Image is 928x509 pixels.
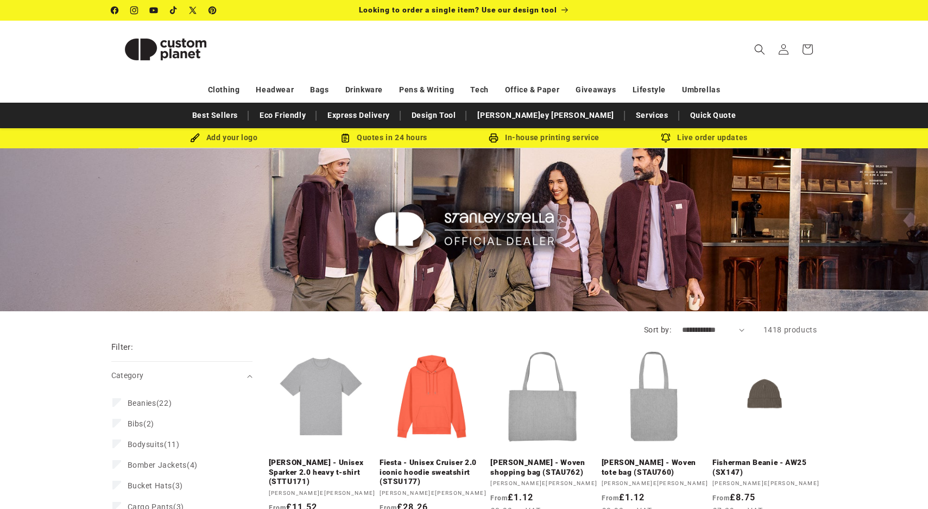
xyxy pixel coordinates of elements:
span: (22) [128,398,172,408]
a: Bags [310,80,329,99]
span: Bibs [128,419,143,428]
span: Bucket Hats [128,481,173,490]
summary: Category (0 selected) [111,362,252,389]
img: Order Updates Icon [340,133,350,143]
a: [PERSON_NAME] - Woven shopping bag (STAU762) [490,458,597,477]
h2: Filter: [111,341,134,354]
span: Beanies [128,399,156,407]
img: Brush Icon [190,133,200,143]
a: [PERSON_NAME]ey [PERSON_NAME] [472,106,619,125]
a: Office & Paper [505,80,559,99]
span: (2) [128,419,154,429]
img: Order updates [661,133,671,143]
a: Fiesta - Unisex Cruiser 2.0 iconic hoodie sweatshirt (STSU177) [380,458,487,487]
a: Lifestyle [633,80,666,99]
a: Clothing [208,80,240,99]
span: (4) [128,460,198,470]
span: Looking to order a single item? Use our design tool [359,5,557,14]
a: Tech [470,80,488,99]
span: Bomber Jackets [128,461,187,469]
span: (3) [128,481,183,491]
img: In-house printing [489,133,498,143]
a: Drinkware [345,80,383,99]
a: Headwear [256,80,294,99]
label: Sort by: [644,325,671,334]
span: 1418 products [763,325,817,334]
div: Live order updates [624,131,785,144]
div: In-house printing service [464,131,624,144]
a: Pens & Writing [399,80,454,99]
a: Best Sellers [187,106,243,125]
a: Design Tool [406,106,462,125]
summary: Search [748,37,772,61]
a: Services [630,106,674,125]
a: Custom Planet [107,21,224,78]
a: [PERSON_NAME] - Woven tote bag (STAU760) [602,458,709,477]
a: Giveaways [576,80,616,99]
a: [PERSON_NAME] - Unisex Sparker 2.0 heavy t-shirt (STTU171) [269,458,376,487]
a: Quick Quote [685,106,742,125]
a: Umbrellas [682,80,720,99]
div: Quotes in 24 hours [304,131,464,144]
a: Express Delivery [322,106,395,125]
img: Custom Planet [111,25,220,74]
span: (11) [128,439,180,449]
a: Fisherman Beanie - AW25 (SX147) [712,458,819,477]
span: Bodysuits [128,440,164,449]
span: Category [111,371,144,380]
a: Eco Friendly [254,106,311,125]
div: Add your logo [144,131,304,144]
